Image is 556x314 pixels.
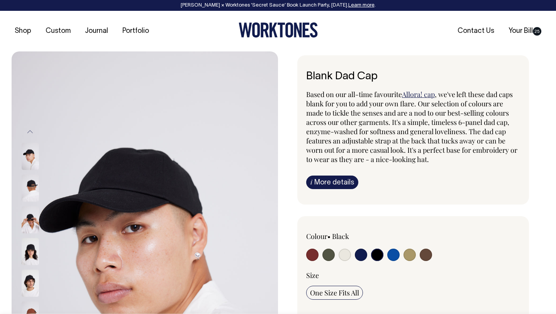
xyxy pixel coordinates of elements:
a: Your Bill25 [505,25,544,38]
div: [PERSON_NAME] × Worktones ‘Secret Sauce’ Book Launch Party, [DATE]. . [8,3,548,8]
label: Black [332,232,349,241]
span: • [327,232,331,241]
button: Previous [24,123,36,141]
a: Custom [42,25,74,38]
span: Based on our all-time favourite [306,90,402,99]
a: Learn more [348,3,375,8]
img: black [22,175,39,202]
input: One Size Fits All [306,286,363,300]
a: Portfolio [119,25,152,38]
img: black [22,238,39,265]
span: i [310,178,312,186]
a: Shop [12,25,34,38]
a: Journal [82,25,111,38]
img: black [22,143,39,170]
a: Allora! cap [402,90,435,99]
span: One Size Fits All [310,288,359,297]
div: Colour [306,232,392,241]
a: Contact Us [454,25,497,38]
img: black [22,270,39,297]
div: Size [306,271,520,280]
h6: Blank Dad Cap [306,71,520,83]
span: , we've left these dad caps blank for you to add your own flare. Our selection of colours are mad... [306,90,517,164]
img: black [22,206,39,234]
span: 25 [533,27,541,36]
a: iMore details [306,176,358,189]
